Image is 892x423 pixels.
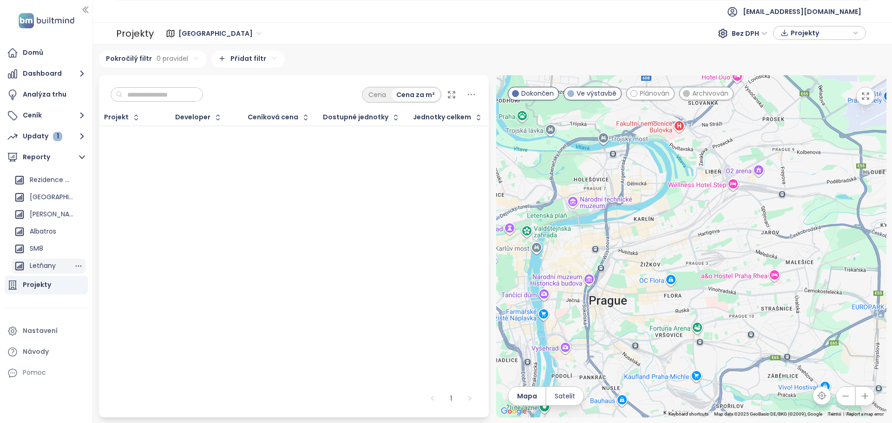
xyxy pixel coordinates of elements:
[23,89,66,100] div: Analýza trhu
[828,411,841,416] a: Terms (opens in new tab)
[462,391,477,406] li: Následující strana
[5,322,88,340] a: Nastavení
[363,88,391,101] div: Cena
[5,65,88,83] button: Dashboard
[12,259,85,273] div: Letňany
[116,24,154,43] div: Projekty
[517,391,537,401] span: Mapa
[248,114,298,120] div: Ceníková cena
[323,114,388,120] span: Dostupné jednotky
[23,325,58,337] div: Nastavení
[743,0,861,23] span: [EMAIL_ADDRESS][DOMAIN_NAME]
[5,44,88,62] a: Domů
[669,411,708,417] button: Keyboard shortcuts
[444,391,458,405] a: 1
[391,88,440,101] div: Cena za m²
[12,173,85,188] div: Rezidence Cakovice
[30,191,74,203] div: [GEOGRAPHIC_DATA]
[157,53,188,64] span: 0 pravidel
[5,127,88,146] button: Updaty 1
[846,411,884,416] a: Report a map error
[413,114,471,120] div: Jednotky celkem
[23,367,46,378] div: Pomoc
[12,207,85,222] div: [PERSON_NAME]
[577,88,617,98] span: Ve výstavbě
[462,391,477,406] button: right
[12,224,85,239] div: Albatros
[732,26,767,40] span: Bez DPH
[12,190,85,205] div: [GEOGRAPHIC_DATA]
[99,51,207,68] div: Pokročilý filtr
[640,88,669,98] span: Plánován
[5,276,88,294] a: Projekty
[12,241,85,256] div: SM8
[23,279,51,291] div: Projekty
[104,114,129,120] div: Projekt
[5,364,88,382] div: Pomoc
[16,11,77,30] img: logo
[425,391,440,406] button: left
[5,343,88,361] a: Návody
[30,226,56,237] div: Albatros
[23,47,43,59] div: Domů
[211,51,285,68] div: Přidat filtr
[5,106,88,125] button: Ceník
[178,26,261,40] span: Praha
[30,174,74,186] div: Rezidence Cakovice
[692,88,728,98] span: Archivován
[508,387,545,405] button: Mapa
[555,391,575,401] span: Satelit
[53,132,62,141] div: 1
[498,405,529,417] img: Google
[5,85,88,104] a: Analýza trhu
[546,387,584,405] button: Satelit
[425,391,440,406] li: Předchozí strana
[23,346,49,358] div: Návody
[30,243,43,254] div: SM8
[791,26,851,40] span: Projekty
[175,114,210,120] div: Developer
[430,396,435,401] span: left
[467,396,472,401] span: right
[714,411,822,416] span: Map data ©2025 GeoBasis-DE/BKG (©2009), Google
[498,405,529,417] a: Open this area in Google Maps (opens a new window)
[778,26,861,40] div: button
[23,130,62,142] div: Updaty
[5,148,88,167] button: Reporty
[521,88,554,98] span: Dokončen
[444,391,459,406] li: 1
[30,260,56,272] div: Letňany
[30,208,74,220] div: [PERSON_NAME]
